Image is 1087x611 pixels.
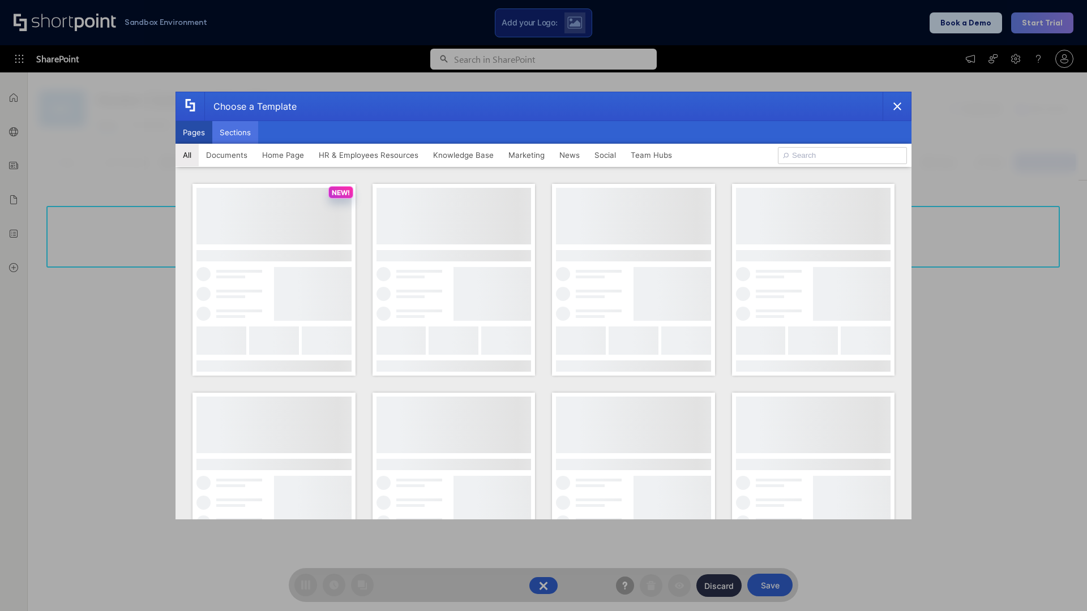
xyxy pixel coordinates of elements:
p: NEW! [332,188,350,197]
button: Pages [176,121,212,144]
button: Marketing [501,144,552,166]
button: News [552,144,587,166]
button: Knowledge Base [426,144,501,166]
button: Social [587,144,623,166]
button: Home Page [255,144,311,166]
div: Choose a Template [204,92,297,121]
iframe: Chat Widget [1030,557,1087,611]
button: Documents [199,144,255,166]
button: HR & Employees Resources [311,144,426,166]
div: template selector [176,92,911,519]
input: Search [778,147,907,164]
button: Sections [212,121,258,144]
button: Team Hubs [623,144,679,166]
button: All [176,144,199,166]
